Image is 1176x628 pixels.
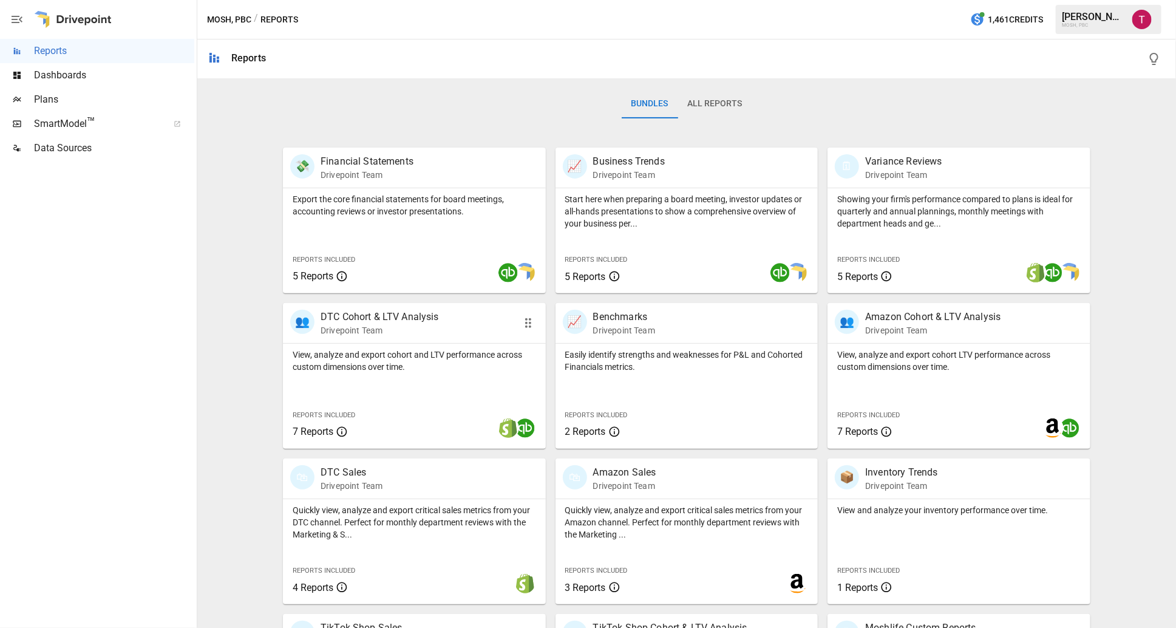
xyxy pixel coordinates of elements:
[293,426,333,437] span: 7 Reports
[515,574,535,593] img: shopify
[865,154,942,169] p: Variance Reviews
[290,465,314,490] div: 🛍
[321,310,439,324] p: DTC Cohort & LTV Analysis
[563,310,587,334] div: 📈
[87,115,95,130] span: ™
[837,349,1081,373] p: View, analyze and export cohort LTV performance across custom dimensions over time.
[563,154,587,179] div: 📈
[837,567,900,575] span: Reports Included
[1060,418,1079,438] img: quickbooks
[1062,11,1125,22] div: [PERSON_NAME]
[565,426,606,437] span: 2 Reports
[837,426,878,437] span: 7 Reports
[565,411,628,419] span: Reports Included
[515,263,535,282] img: smart model
[231,52,266,64] div: Reports
[34,141,194,155] span: Data Sources
[837,271,878,282] span: 5 Reports
[622,89,678,118] button: Bundles
[254,12,258,27] div: /
[293,504,536,541] p: Quickly view, analyze and export critical sales metrics from your DTC channel. Perfect for monthl...
[565,271,606,282] span: 5 Reports
[1062,22,1125,28] div: MOSH, PBC
[515,418,535,438] img: quickbooks
[787,574,807,593] img: amazon
[321,169,413,181] p: Drivepoint Team
[1125,2,1159,36] button: Tanner Flitter
[1026,263,1045,282] img: shopify
[498,263,518,282] img: quickbooks
[34,117,160,131] span: SmartModel
[290,154,314,179] div: 💸
[1060,263,1079,282] img: smart model
[593,324,655,336] p: Drivepoint Team
[34,92,194,107] span: Plans
[678,89,752,118] button: All Reports
[865,310,1001,324] p: Amazon Cohort & LTV Analysis
[565,193,809,230] p: Start here when preparing a board meeting, investor updates or all-hands presentations to show a ...
[34,68,194,83] span: Dashboards
[321,324,439,336] p: Drivepoint Team
[837,193,1081,230] p: Showing your firm's performance compared to plans is ideal for quarterly and annual plannings, mo...
[835,310,859,334] div: 👥
[865,480,937,492] p: Drivepoint Team
[293,193,536,217] p: Export the core financial statements for board meetings, accounting reviews or investor presentat...
[565,256,628,264] span: Reports Included
[787,263,807,282] img: smart model
[770,263,790,282] img: quickbooks
[835,154,859,179] div: 🗓
[865,169,942,181] p: Drivepoint Team
[837,256,900,264] span: Reports Included
[290,310,314,334] div: 👥
[865,465,937,480] p: Inventory Trends
[865,324,1001,336] p: Drivepoint Team
[593,480,656,492] p: Drivepoint Team
[593,169,665,181] p: Drivepoint Team
[565,567,628,575] span: Reports Included
[593,465,656,480] p: Amazon Sales
[563,465,587,490] div: 🛍
[1043,418,1062,438] img: amazon
[293,567,355,575] span: Reports Included
[593,154,665,169] p: Business Trends
[207,12,251,27] button: MOSH, PBC
[293,256,355,264] span: Reports Included
[34,44,194,58] span: Reports
[293,582,333,593] span: 4 Reports
[837,411,900,419] span: Reports Included
[965,9,1048,31] button: 1,461Credits
[293,349,536,373] p: View, analyze and export cohort and LTV performance across custom dimensions over time.
[321,465,382,480] p: DTC Sales
[293,411,355,419] span: Reports Included
[837,582,878,593] span: 1 Reports
[321,154,413,169] p: Financial Statements
[498,418,518,438] img: shopify
[565,582,606,593] span: 3 Reports
[835,465,859,490] div: 📦
[565,349,809,373] p: Easily identify strengths and weaknesses for P&L and Cohorted Financials metrics.
[1043,263,1062,282] img: quickbooks
[837,504,1081,516] p: View and analyze your inventory performance over time.
[988,12,1043,27] span: 1,461 Credits
[293,270,333,282] span: 5 Reports
[321,480,382,492] p: Drivepoint Team
[593,310,655,324] p: Benchmarks
[565,504,809,541] p: Quickly view, analyze and export critical sales metrics from your Amazon channel. Perfect for mon...
[1132,10,1152,29] img: Tanner Flitter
